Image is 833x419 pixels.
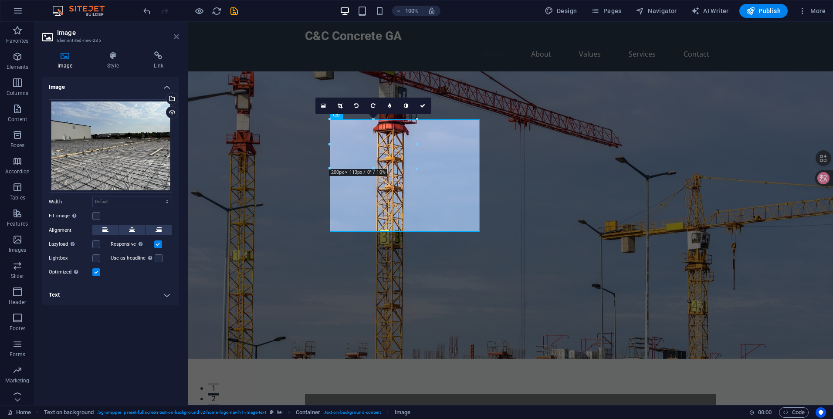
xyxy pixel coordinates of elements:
[591,7,621,15] span: Pages
[749,407,772,418] h6: Session time
[392,6,423,16] button: 100%
[57,37,162,44] h3: Element #ed-new-285
[10,142,25,149] p: Boxes
[49,99,172,193] div: 68583274038__CB7E5F00-74A8-4DF2-B061-154C75D8D771-2XTeLhP1Lrd2Bnj-OU2syg.JPEG
[7,407,31,418] a: Home
[398,98,415,114] a: Greyscale
[44,407,94,418] span: Click to select. Double-click to edit
[405,6,419,16] h6: 100%
[49,267,92,277] label: Optimized
[739,4,788,18] button: Publish
[6,37,28,44] p: Favorites
[42,284,179,305] h4: Text
[332,98,349,114] a: Crop mode
[91,51,138,70] h4: Style
[44,407,410,418] nav: breadcrumb
[142,6,152,16] i: Undo: Change image (Ctrl+Z)
[415,98,431,114] a: Confirm ( Ctrl ⏎ )
[270,410,274,415] i: This element is a customizable preset
[49,225,92,236] label: Alignment
[49,253,92,264] label: Lightbox
[395,407,410,418] span: Click to select. Double-click to edit
[20,382,31,384] button: 3
[11,273,24,280] p: Slider
[632,4,681,18] button: Navigator
[111,239,154,250] label: Responsive
[20,372,31,374] button: 2
[7,64,29,71] p: Elements
[758,407,772,418] span: 00 00
[49,239,92,250] label: Lazyload
[764,409,765,416] span: :
[49,199,92,204] label: Width
[783,407,805,418] span: Code
[10,194,25,201] p: Tables
[20,361,31,363] button: 1
[10,325,25,332] p: Footer
[9,299,26,306] p: Header
[8,116,27,123] p: Content
[97,407,266,418] span: . bg-wrapper .preset-fullscreen-text-on-background-v2-home-logo-nav-h1-image-text
[636,7,677,15] span: Navigator
[315,98,332,114] a: Select files from the file manager, stock photos, or upload file(s)
[324,407,381,418] span: . text-on-background-content
[142,6,152,16] button: undo
[779,407,809,418] button: Code
[7,90,28,97] p: Columns
[49,211,92,221] label: Fit image
[365,98,382,114] a: Rotate right 90°
[211,6,222,16] button: reload
[795,4,829,18] button: More
[545,7,577,15] span: Design
[382,98,398,114] a: Blur
[50,6,115,16] img: Editor Logo
[296,407,320,418] span: Click to select. Double-click to edit
[798,7,826,15] span: More
[541,4,581,18] div: Design (Ctrl+Alt+Y)
[42,77,179,92] h4: Image
[541,4,581,18] button: Design
[428,7,436,15] i: On resize automatically adjust zoom level to fit chosen device.
[111,253,155,264] label: Use as headline
[10,351,25,358] p: Forms
[229,6,239,16] button: save
[5,168,30,175] p: Accordion
[816,407,826,418] button: Usercentrics
[691,7,729,15] span: AI Writer
[9,247,27,253] p: Images
[138,51,179,70] h4: Link
[57,29,179,37] h2: Image
[5,377,29,384] p: Marketing
[587,4,625,18] button: Pages
[277,410,282,415] i: This element contains a background
[687,4,732,18] button: AI Writer
[7,220,28,227] p: Features
[746,7,781,15] span: Publish
[42,51,91,70] h4: Image
[212,6,222,16] i: Reload page
[349,98,365,114] a: Rotate left 90°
